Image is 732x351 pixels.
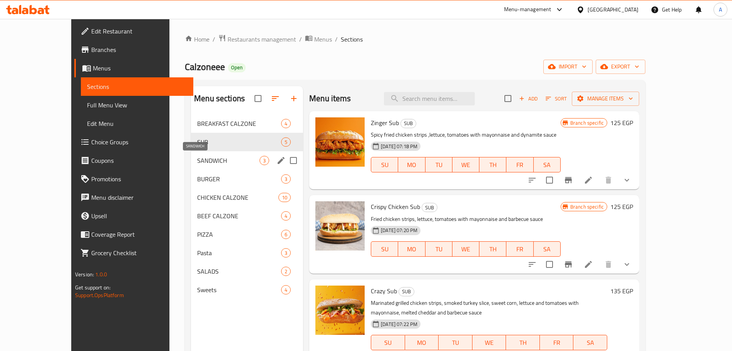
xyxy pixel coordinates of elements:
[622,260,631,269] svg: Show Choices
[309,93,351,104] h2: Menu items
[281,231,290,238] span: 6
[544,93,569,105] button: Sort
[281,268,290,275] span: 2
[197,267,281,276] span: SALADS
[401,119,416,128] span: SUB
[315,117,365,167] img: Zinger Sub
[452,241,479,257] button: WE
[610,201,633,212] h6: 125 EGP
[281,286,290,294] span: 4
[81,114,193,133] a: Edit Menu
[228,64,246,71] span: Open
[87,100,187,110] span: Full Menu View
[618,255,636,274] button: show more
[228,63,246,72] div: Open
[197,193,278,202] div: CHICKEN CALZONE
[559,255,578,274] button: Branch-specific-item
[541,256,558,272] span: Select to update
[371,214,561,224] p: Fried chicken strips, lettuce, tomatoes with mayonnaise and barbecue sauce
[191,225,303,244] div: PIZZA6
[74,133,193,151] a: Choice Groups
[191,151,303,170] div: SANDWICH3edit
[588,5,638,14] div: [GEOGRAPHIC_DATA]
[401,244,422,255] span: MO
[578,94,633,104] span: Manage items
[398,157,425,172] button: MO
[546,94,567,103] span: Sort
[91,248,187,257] span: Grocery Checklist
[74,244,193,262] a: Grocery Checklist
[299,35,302,44] li: /
[91,156,187,165] span: Coupons
[602,62,639,72] span: export
[191,188,303,207] div: CHICKEN CALZONE10
[91,193,187,202] span: Menu disclaimer
[506,241,533,257] button: FR
[622,175,631,185] svg: Show Choices
[281,120,290,127] span: 4
[191,170,303,188] div: BURGER3
[250,90,266,107] span: Select all sections
[509,159,530,170] span: FR
[374,244,395,255] span: SU
[197,119,281,128] div: BREAKFAST CALZONE
[504,5,551,14] div: Menu-management
[425,157,452,172] button: TU
[482,244,503,255] span: TH
[599,255,618,274] button: delete
[315,286,365,335] img: Crazy Sub
[228,35,296,44] span: Restaurants management
[618,171,636,189] button: show more
[281,248,291,257] div: items
[197,248,281,257] span: Pasta
[218,34,296,44] a: Restaurants management
[559,171,578,189] button: Branch-specific-item
[191,111,303,302] nav: Menu sections
[400,119,416,128] div: SUB
[523,255,541,274] button: sort-choices
[191,133,303,151] div: SUB5
[81,96,193,114] a: Full Menu View
[518,94,539,103] span: Add
[185,58,225,75] span: Calzoneee
[281,119,291,128] div: items
[197,174,281,184] span: BURGER
[197,156,260,165] span: SANDWICH
[541,172,558,188] span: Select to update
[537,244,558,255] span: SA
[584,175,593,185] a: Edit menu item
[479,241,506,257] button: TH
[399,287,414,296] div: SUB
[371,241,398,257] button: SU
[191,262,303,281] div: SALADS2
[75,282,111,292] span: Get support on:
[281,174,291,184] div: items
[213,35,215,44] li: /
[185,35,209,44] a: Home
[185,34,645,44] nav: breadcrumb
[425,241,452,257] button: TU
[452,157,479,172] button: WE
[401,159,422,170] span: MO
[279,194,290,201] span: 10
[422,203,437,212] div: SUB
[567,203,607,211] span: Branch specific
[405,335,439,350] button: MO
[197,285,281,294] span: Sweets
[371,117,399,129] span: Zinger Sub
[91,45,187,54] span: Branches
[197,211,281,221] span: BEEF CALZONE
[371,285,397,297] span: Crazy Sub
[91,230,187,239] span: Coverage Report
[429,159,449,170] span: TU
[371,335,405,350] button: SU
[75,290,124,300] a: Support.OpsPlatform
[281,249,290,257] span: 3
[567,119,607,127] span: Branch specific
[371,157,398,172] button: SU
[429,244,449,255] span: TU
[74,40,193,59] a: Branches
[281,175,290,183] span: 3
[281,211,291,221] div: items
